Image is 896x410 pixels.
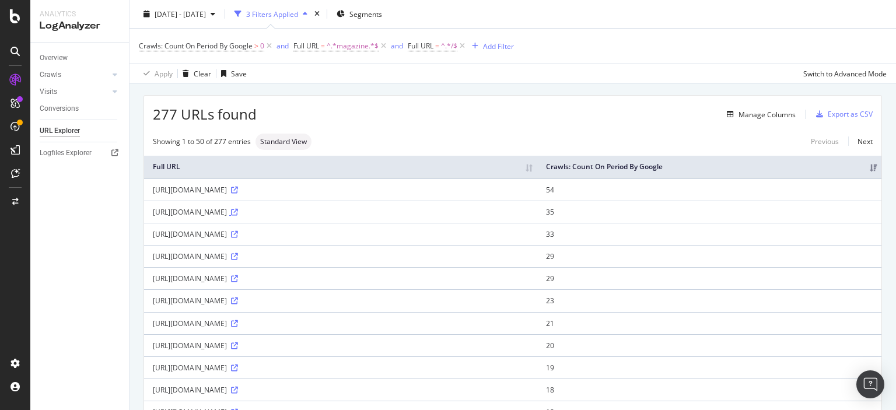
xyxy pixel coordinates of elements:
[391,40,403,51] button: and
[40,147,121,159] a: Logfiles Explorer
[293,41,319,51] span: Full URL
[537,156,881,178] th: Crawls: Count On Period By Google: activate to sort column ascending
[738,110,796,120] div: Manage Columns
[40,52,68,64] div: Overview
[799,64,887,83] button: Switch to Advanced Mode
[153,229,528,239] div: [URL][DOMAIN_NAME]
[848,133,873,150] a: Next
[537,245,881,267] td: 29
[153,385,528,395] div: [URL][DOMAIN_NAME]
[435,41,439,51] span: =
[194,68,211,78] div: Clear
[40,86,109,98] a: Visits
[537,356,881,379] td: 19
[537,289,881,311] td: 23
[153,207,528,217] div: [URL][DOMAIN_NAME]
[139,64,173,83] button: Apply
[153,251,528,261] div: [URL][DOMAIN_NAME]
[40,103,121,115] a: Conversions
[40,69,61,81] div: Crawls
[537,267,881,289] td: 29
[327,38,379,54] span: ^.*magazine.*$
[40,9,120,19] div: Analytics
[537,201,881,223] td: 35
[537,178,881,201] td: 54
[467,39,514,53] button: Add Filter
[153,296,528,306] div: [URL][DOMAIN_NAME]
[155,68,173,78] div: Apply
[321,41,325,51] span: =
[40,103,79,115] div: Conversions
[139,41,253,51] span: Crawls: Count On Period By Google
[246,9,298,19] div: 3 Filters Applied
[349,9,382,19] span: Segments
[537,223,881,245] td: 33
[139,5,220,23] button: [DATE] - [DATE]
[40,125,121,137] a: URL Explorer
[40,125,80,137] div: URL Explorer
[260,38,264,54] span: 0
[276,40,289,51] button: and
[811,105,873,124] button: Export as CSV
[537,334,881,356] td: 20
[856,370,884,398] div: Open Intercom Messenger
[178,64,211,83] button: Clear
[803,68,887,78] div: Switch to Advanced Mode
[408,41,433,51] span: Full URL
[537,379,881,401] td: 18
[231,68,247,78] div: Save
[40,69,109,81] a: Crawls
[483,41,514,51] div: Add Filter
[216,64,247,83] button: Save
[153,136,251,146] div: Showing 1 to 50 of 277 entries
[254,41,258,51] span: >
[276,41,289,51] div: and
[828,109,873,119] div: Export as CSV
[332,5,387,23] button: Segments
[40,86,57,98] div: Visits
[260,138,307,145] span: Standard View
[40,52,121,64] a: Overview
[40,19,120,33] div: LogAnalyzer
[153,318,528,328] div: [URL][DOMAIN_NAME]
[441,38,457,54] span: ^.*/$
[153,341,528,351] div: [URL][DOMAIN_NAME]
[153,363,528,373] div: [URL][DOMAIN_NAME]
[153,274,528,283] div: [URL][DOMAIN_NAME]
[312,8,322,20] div: times
[40,147,92,159] div: Logfiles Explorer
[153,185,528,195] div: [URL][DOMAIN_NAME]
[155,9,206,19] span: [DATE] - [DATE]
[153,104,257,124] span: 277 URLs found
[230,5,312,23] button: 3 Filters Applied
[537,312,881,334] td: 21
[144,156,537,178] th: Full URL: activate to sort column ascending
[722,107,796,121] button: Manage Columns
[256,134,311,150] div: neutral label
[391,41,403,51] div: and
